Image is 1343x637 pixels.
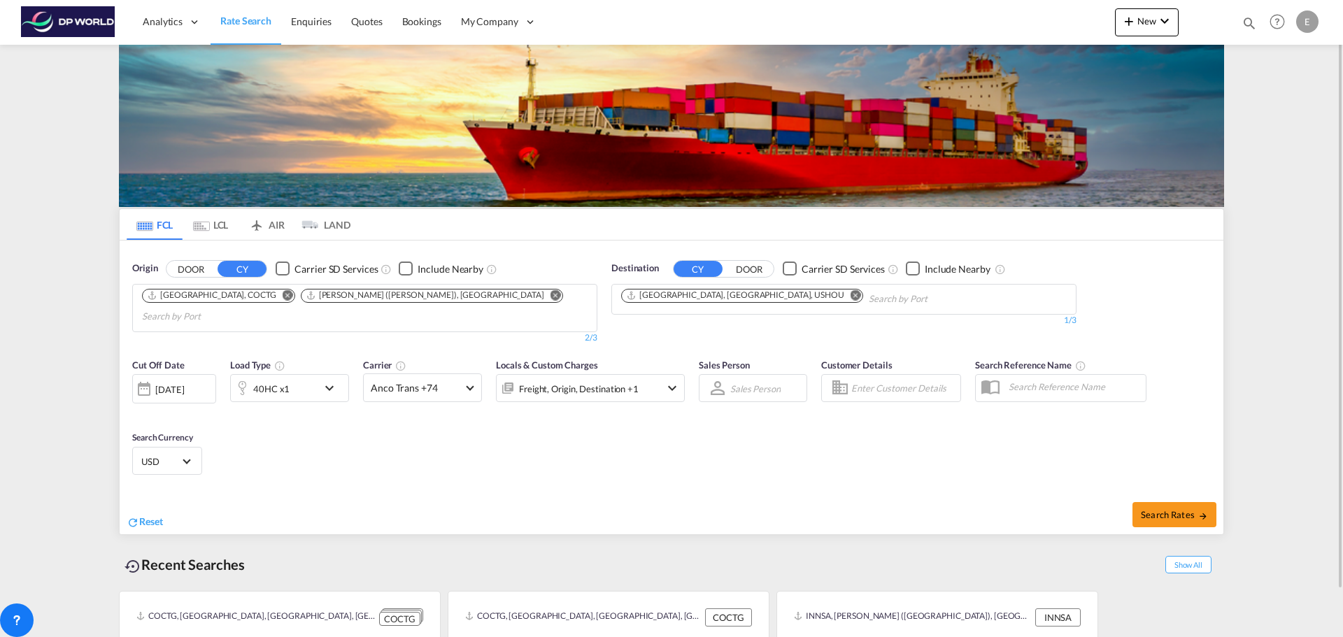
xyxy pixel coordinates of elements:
[611,315,1076,327] div: 1/3
[220,15,271,27] span: Rate Search
[141,455,180,468] span: USD
[664,380,681,396] md-icon: icon-chevron-down
[1242,15,1257,36] div: icon-magnify
[155,383,184,396] div: [DATE]
[132,374,216,403] div: [DATE]
[975,359,1086,371] span: Search Reference Name
[674,261,723,277] button: CY
[248,217,265,227] md-icon: icon-airplane
[142,306,275,328] input: Chips input.
[127,515,163,530] div: icon-refreshReset
[1141,509,1208,520] span: Search Rates
[119,45,1224,207] img: LCL+%26+FCL+BACKGROUND.png
[399,262,483,276] md-checkbox: Checkbox No Ink
[147,289,276,301] div: Cartagena, COCTG
[1296,10,1319,33] div: E
[125,558,141,575] md-icon: icon-backup-restore
[132,359,185,371] span: Cut Off Date
[230,359,285,371] span: Load Type
[230,374,349,402] div: 40HC x1icon-chevron-down
[541,289,562,303] button: Remove
[119,549,250,580] div: Recent Searches
[486,264,497,275] md-icon: Unchecked: Ignores neighbouring ports when fetching rates.Checked : Includes neighbouring ports w...
[925,262,990,276] div: Include Nearby
[1075,360,1086,371] md-icon: Your search will be saved by the below given name
[418,262,483,276] div: Include Nearby
[294,209,350,240] md-tab-item: LAND
[127,209,183,240] md-tab-item: FCL
[132,332,597,344] div: 2/3
[127,209,350,240] md-pagination-wrapper: Use the left and right arrow keys to navigate between tabs
[127,516,139,529] md-icon: icon-refresh
[802,262,885,276] div: Carrier SD Services
[381,264,392,275] md-icon: Unchecked: Search for CY (Container Yard) services for all selected carriers.Checked : Search for...
[274,360,285,371] md-icon: icon-information-outline
[461,15,518,29] span: My Company
[1242,15,1257,31] md-icon: icon-magnify
[496,359,598,371] span: Locals & Custom Charges
[1265,10,1296,35] div: Help
[132,402,143,421] md-datepicker: Select
[371,381,462,395] span: Anco Trans +74
[821,359,892,371] span: Customer Details
[132,262,157,275] span: Origin
[705,608,752,627] div: COCTG
[402,15,441,27] span: Bookings
[253,379,290,399] div: 40HC x1
[1198,511,1208,521] md-icon: icon-arrow-right
[306,289,547,301] div: Press delete to remove this chip.
[132,432,193,443] span: Search Currency
[851,378,956,399] input: Enter Customer Details
[351,15,382,27] span: Quotes
[496,374,685,402] div: Freight Origin Destination Factory Stuffingicon-chevron-down
[363,359,406,371] span: Carrier
[794,608,1032,627] div: INNSA, Jawaharlal Nehru (Nhava Sheva), India, Indian Subcontinent, Asia Pacific
[291,15,332,27] span: Enquiries
[140,451,194,471] md-select: Select Currency: $ USDUnited States Dollar
[1265,10,1289,34] span: Help
[294,262,378,276] div: Carrier SD Services
[21,6,115,38] img: c08ca190194411f088ed0f3ba295208c.png
[906,262,990,276] md-checkbox: Checkbox No Ink
[143,15,183,29] span: Analytics
[1165,556,1211,573] span: Show All
[321,380,345,396] md-icon: icon-chevron-down
[1121,15,1173,27] span: New
[276,262,378,276] md-checkbox: Checkbox No Ink
[729,378,782,399] md-select: Sales Person
[1035,608,1081,627] div: INNSA
[611,262,659,275] span: Destination
[379,612,420,627] div: COCTG
[869,288,1002,310] input: Chips input.
[1156,13,1173,29] md-icon: icon-chevron-down
[1121,13,1137,29] md-icon: icon-plus 400-fg
[147,289,279,301] div: Press delete to remove this chip.
[519,379,639,399] div: Freight Origin Destination Factory Stuffing
[395,360,406,371] md-icon: The selected Trucker/Carrierwill be displayed in the rate results If the rates are from another f...
[465,608,702,627] div: COCTG, Cartagena, Colombia, South America, Americas
[239,209,294,240] md-tab-item: AIR
[841,289,862,303] button: Remove
[273,289,294,303] button: Remove
[888,264,899,275] md-icon: Unchecked: Search for CY (Container Yard) services for all selected carriers.Checked : Search for...
[783,262,885,276] md-checkbox: Checkbox No Ink
[995,264,1006,275] md-icon: Unchecked: Ignores neighbouring ports when fetching rates.Checked : Includes neighbouring ports w...
[306,289,544,301] div: Jawaharlal Nehru (Nhava Sheva), INNSA
[626,289,844,301] div: Houston, TX, USHOU
[725,261,774,277] button: DOOR
[1115,8,1179,36] button: icon-plus 400-fgNewicon-chevron-down
[619,285,1007,310] md-chips-wrap: Chips container. Use arrow keys to select chips.
[166,261,215,277] button: DOOR
[1002,376,1146,397] input: Search Reference Name
[218,261,267,277] button: CY
[1132,502,1216,527] button: Search Ratesicon-arrow-right
[136,608,376,626] div: COCTG, Cartagena, Colombia, South America, Americas
[183,209,239,240] md-tab-item: LCL
[626,289,847,301] div: Press delete to remove this chip.
[699,359,750,371] span: Sales Person
[120,241,1223,534] div: OriginDOOR CY Checkbox No InkUnchecked: Search for CY (Container Yard) services for all selected ...
[139,515,163,527] span: Reset
[140,285,590,328] md-chips-wrap: Chips container. Use arrow keys to select chips.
